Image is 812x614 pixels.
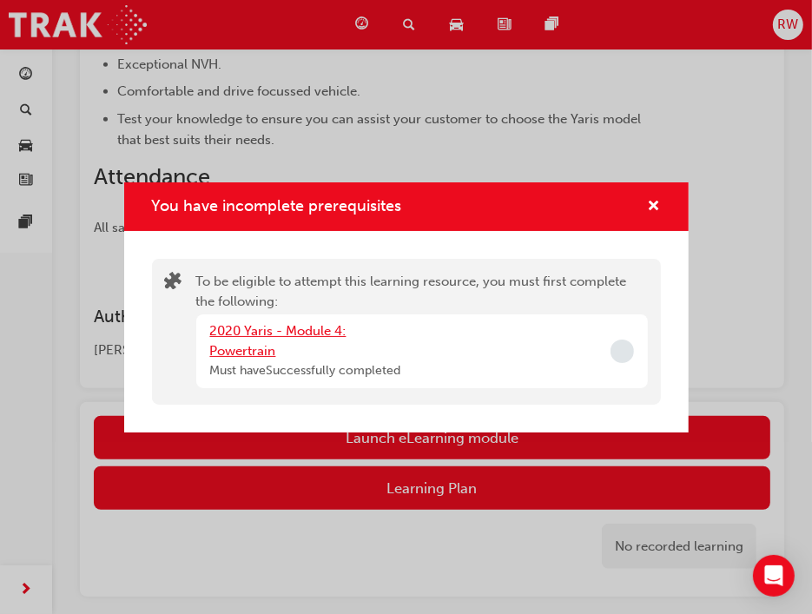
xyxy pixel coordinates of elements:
[648,196,661,218] button: cross-icon
[753,555,795,597] div: Open Intercom Messenger
[648,200,661,215] span: cross-icon
[124,182,689,432] div: You have incomplete prerequisites
[165,274,182,294] span: puzzle-icon
[611,340,634,363] span: Incomplete
[210,363,401,378] span: Must have Successfully completed
[152,196,402,215] span: You have incomplete prerequisites
[196,272,648,392] div: To be eligible to attempt this learning resource, you must first complete the following:
[210,323,347,359] a: 2020 Yaris - Module 4: Powertrain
